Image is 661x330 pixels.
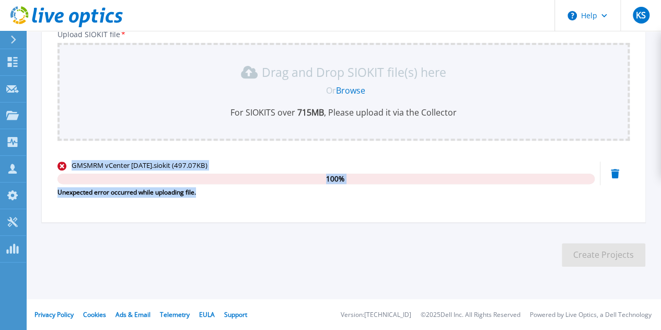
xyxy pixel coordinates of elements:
span: 100 % [326,174,344,184]
li: Powered by Live Optics, a Dell Technology [530,312,652,318]
div: Unexpected error occurred while uploading file. [57,187,595,198]
a: Cookies [83,310,106,319]
span: GMSMRM vCenter [DATE].siokit (497.07KB) [72,161,207,170]
a: Ads & Email [115,310,150,319]
li: Version: [TECHNICAL_ID] [341,312,411,318]
span: Or [326,85,336,96]
a: Browse [336,85,365,96]
span: KS [636,11,646,19]
p: For SIOKITS over , Please upload it via the Collector [64,107,623,118]
a: Telemetry [160,310,190,319]
p: Upload SIOKIT file [57,30,630,39]
a: EULA [199,310,215,319]
p: Drag and Drop SIOKIT file(s) here [262,67,446,77]
div: Drag and Drop SIOKIT file(s) here OrBrowseFor SIOKITS over 715MB, Please upload it via the Collector [64,64,623,118]
b: 715 MB [295,107,324,118]
a: Privacy Policy [34,310,74,319]
li: © 2025 Dell Inc. All Rights Reserved [421,312,520,318]
a: Support [224,310,247,319]
button: Create Projects [562,243,645,267]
